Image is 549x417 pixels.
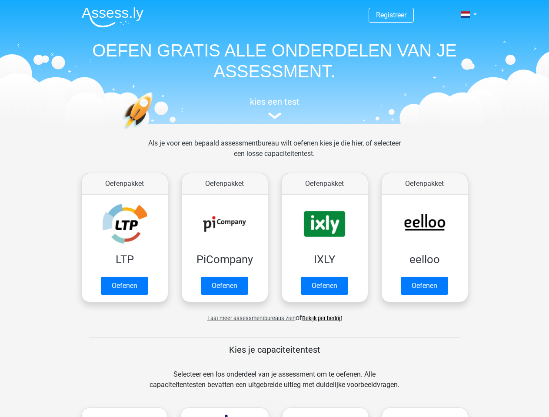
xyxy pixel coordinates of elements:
[268,113,281,119] img: assessment
[302,315,342,321] a: Bekijk per bedrijf
[401,277,448,295] a: Oefenen
[75,96,475,107] h5: kies een test
[301,277,348,295] a: Oefenen
[82,7,143,27] img: Assessly
[75,40,475,82] h1: OEFEN GRATIS ALLE ONDERDELEN VAN JE ASSESSMENT.
[123,92,186,171] img: oefenen
[376,11,406,19] a: Registreer
[89,344,460,355] h5: Kies je capaciteitentest
[201,277,248,295] a: Oefenen
[101,277,148,295] a: Oefenen
[141,369,408,400] div: Selecteer een los onderdeel van je assessment om te oefenen. Alle capaciteitentesten bevatten een...
[207,315,296,321] span: Laat meer assessmentbureaus zien
[141,138,408,169] div: Als je voor een bepaald assessmentbureau wilt oefenen kies je die hier, of selecteer een losse ca...
[75,306,475,323] div: of
[75,96,475,119] a: kies een test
